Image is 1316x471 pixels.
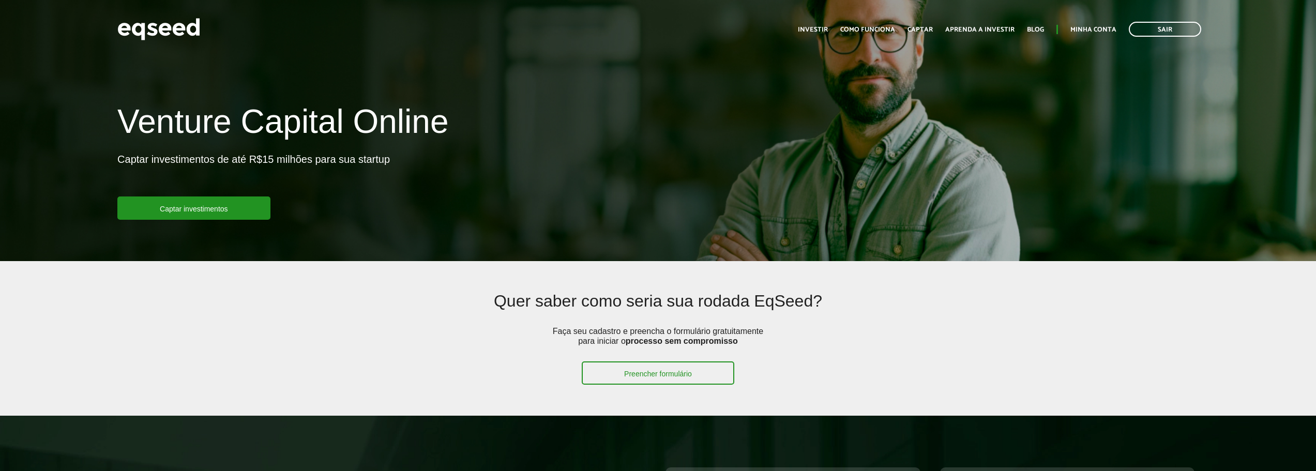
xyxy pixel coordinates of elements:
[907,26,933,33] a: Captar
[117,103,448,145] h1: Venture Capital Online
[1070,26,1116,33] a: Minha conta
[582,361,734,385] a: Preencher formulário
[117,153,390,196] p: Captar investimentos de até R$15 milhões para sua startup
[840,26,895,33] a: Como funciona
[945,26,1015,33] a: Aprenda a investir
[1027,26,1044,33] a: Blog
[549,326,766,361] p: Faça seu cadastro e preencha o formulário gratuitamente para iniciar o
[626,337,738,345] strong: processo sem compromisso
[798,26,828,33] a: Investir
[1129,22,1201,37] a: Sair
[117,196,270,220] a: Captar investimentos
[117,16,200,43] img: EqSeed
[227,292,1089,326] h2: Quer saber como seria sua rodada EqSeed?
